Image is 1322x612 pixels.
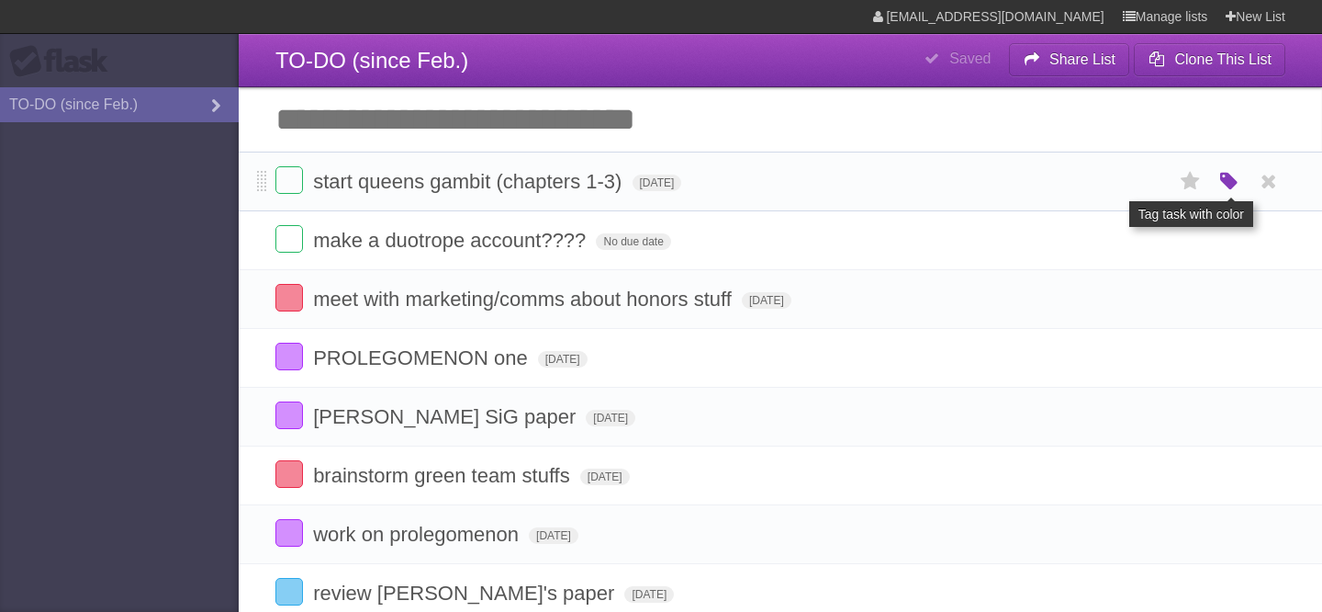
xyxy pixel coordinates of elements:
span: make a duotrope account???? [313,229,590,252]
span: TO-DO (since Feb.) [275,48,468,73]
button: Clone This List [1134,43,1285,76]
span: meet with marketing/comms about honors stuff [313,288,736,311]
div: Flask [9,45,119,78]
span: [DATE] [742,292,791,309]
span: [DATE] [633,175,682,191]
label: Done [275,284,303,312]
span: work on prolegomenon [313,523,523,546]
span: No due date [596,233,670,250]
label: Done [275,225,303,253]
label: Done [275,519,303,547]
span: brainstorm green team stuffs [313,464,575,487]
b: Saved [949,51,991,66]
span: [DATE] [624,586,674,603]
b: Share List [1049,51,1115,67]
b: Clone This List [1174,51,1272,67]
button: Share List [1009,43,1130,76]
label: Done [275,402,303,429]
label: Star task [1173,166,1208,197]
label: Done [275,460,303,488]
span: PROLEGOMENON one [313,346,532,369]
span: start queens gambit (chapters 1-3) [313,170,626,193]
label: Done [275,343,303,370]
label: Done [275,578,303,606]
span: review [PERSON_NAME]'s paper [313,582,619,605]
span: [PERSON_NAME] SiG paper [313,405,580,428]
span: [DATE] [538,351,588,368]
span: [DATE] [529,527,578,544]
span: [DATE] [580,469,630,485]
label: Done [275,166,303,194]
span: [DATE] [586,410,635,426]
